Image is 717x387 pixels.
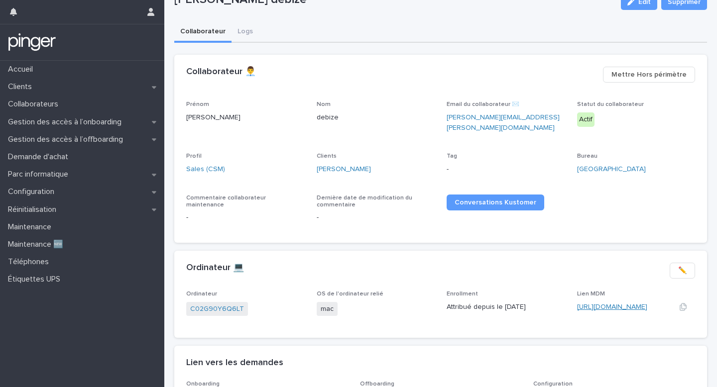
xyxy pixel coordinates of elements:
p: Attribué depuis le [DATE] [447,302,565,312]
p: Gestion des accès à l’offboarding [4,135,131,144]
span: Bureau [577,153,597,159]
p: Étiquettes UPS [4,275,68,284]
span: Commentaire collaborateur maintenance [186,195,266,208]
button: ✏️ [670,263,695,279]
a: C02G90Y6Q6LT [190,304,244,314]
a: Conversations Kustomer [447,194,544,210]
p: Maintenance 🆕 [4,240,71,249]
img: mTgBEunGTSyRkCgitkcU [8,32,56,52]
div: Actif [577,112,595,127]
span: Dernière date de modification du commentaire [317,195,412,208]
span: Enrollment [447,291,478,297]
span: Mettre Hors périmètre [611,70,687,80]
a: [PERSON_NAME][EMAIL_ADDRESS][PERSON_NAME][DOMAIN_NAME] [447,114,560,131]
span: Statut du collaborateur [577,101,644,107]
p: Demande d'achat [4,152,76,162]
a: [URL][DOMAIN_NAME] [577,303,647,310]
p: Accueil [4,65,41,74]
p: - [317,212,435,223]
h2: Ordinateur 💻 [186,263,244,274]
p: Configuration [4,187,62,196]
span: Ordinateur [186,291,217,297]
span: Offboarding [360,381,394,387]
p: Clients [4,82,40,92]
p: Réinitialisation [4,205,64,214]
span: OS de l'ordinateur relié [317,291,383,297]
p: Téléphones [4,257,57,267]
button: Mettre Hors périmètre [603,67,695,83]
p: [PERSON_NAME] [186,112,305,123]
span: Clients [317,153,337,159]
span: Email du collaborateur ✉️ [447,101,519,107]
p: Collaborateurs [4,99,66,109]
span: Profil [186,153,202,159]
span: Nom [317,101,331,107]
a: [GEOGRAPHIC_DATA] [577,164,646,175]
span: Prénom [186,101,209,107]
p: Parc informatique [4,170,76,179]
h2: Lien vers les demandes [186,358,283,369]
p: - [186,212,305,223]
span: Onboarding [186,381,220,387]
span: mac [317,302,338,316]
a: Sales (CSM) [186,164,225,175]
p: Gestion des accès à l’onboarding [4,117,129,127]
span: Lien MDM [577,291,605,297]
a: [PERSON_NAME] [317,164,371,175]
span: Configuration [533,381,573,387]
span: Conversations Kustomer [455,199,536,206]
h2: Collaborateur 👨‍💼 [186,67,256,78]
p: debize [317,112,435,123]
span: ✏️ [678,266,687,276]
span: Tag [447,153,457,159]
button: Logs [232,22,259,43]
p: Maintenance [4,222,59,232]
p: - [447,164,565,175]
button: Collaborateur [174,22,232,43]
